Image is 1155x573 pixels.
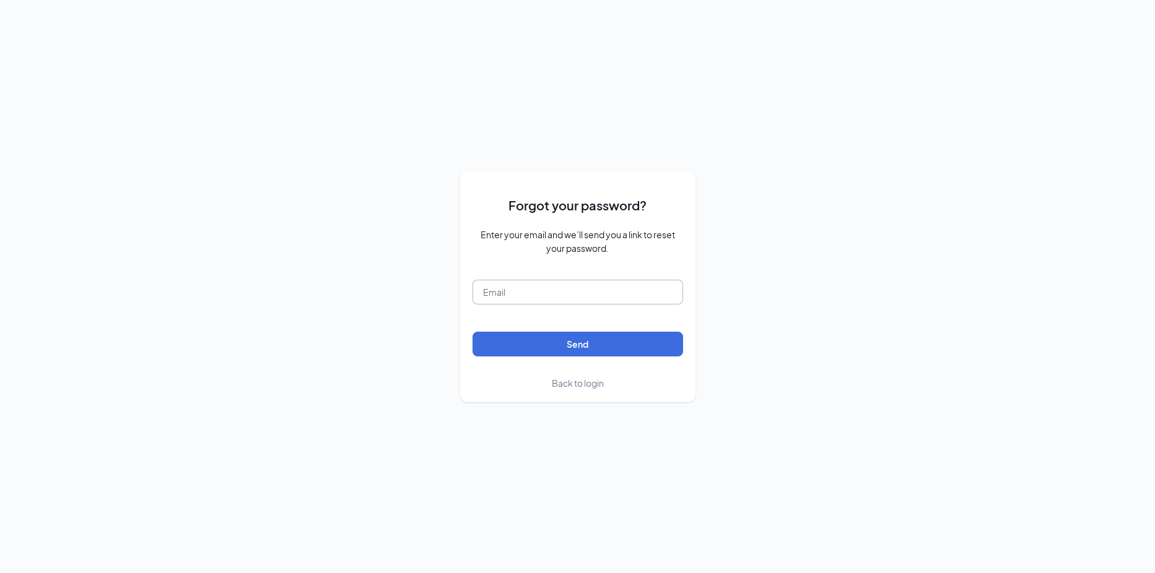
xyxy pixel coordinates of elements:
[473,228,683,255] span: Enter your email and we’ll send you a link to reset your password.
[508,196,647,215] span: Forgot your password?
[552,376,604,390] a: Back to login
[473,332,683,356] button: Send
[552,377,604,389] span: Back to login
[473,280,683,304] input: Email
